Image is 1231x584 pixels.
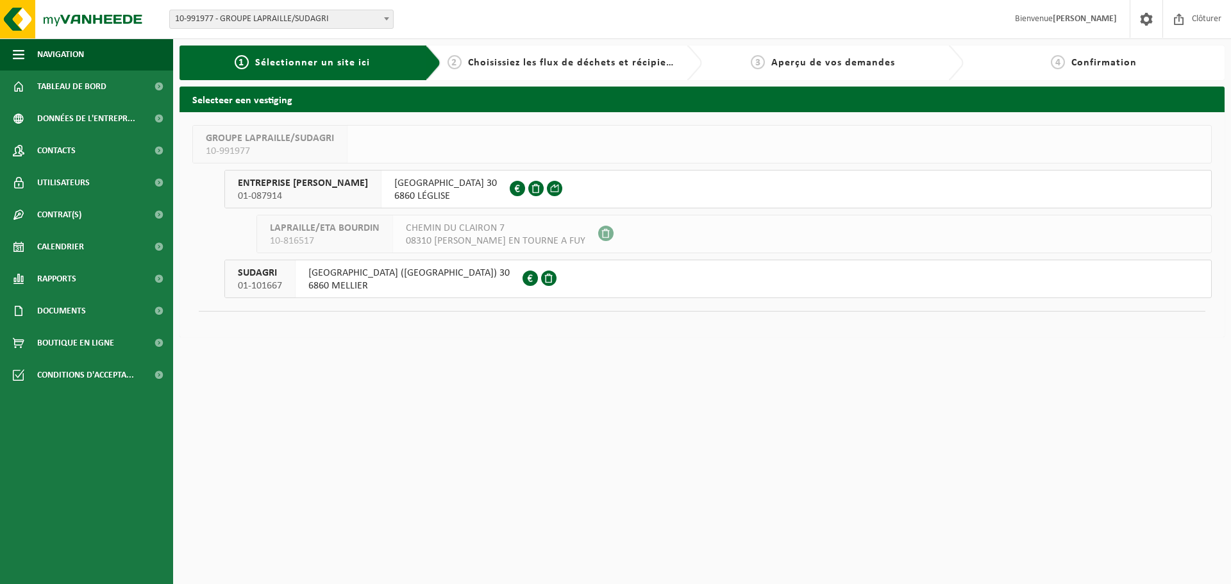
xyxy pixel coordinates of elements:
[37,103,135,135] span: Données de l'entrepr...
[1071,58,1137,68] span: Confirmation
[169,10,394,29] span: 10-991977 - GROUPE LAPRAILLE/SUDAGRI
[37,38,84,71] span: Navigation
[238,177,368,190] span: ENTREPRISE [PERSON_NAME]
[37,135,76,167] span: Contacts
[1051,55,1065,69] span: 4
[206,145,334,158] span: 10-991977
[270,222,380,235] span: LAPRAILLE/ETA BOURDIN
[235,55,249,69] span: 1
[448,55,462,69] span: 2
[180,87,1225,112] h2: Selecteer een vestiging
[751,55,765,69] span: 3
[37,295,86,327] span: Documents
[1053,14,1117,24] strong: [PERSON_NAME]
[37,359,134,391] span: Conditions d'accepta...
[255,58,370,68] span: Sélectionner un site ici
[308,267,510,279] span: [GEOGRAPHIC_DATA] ([GEOGRAPHIC_DATA]) 30
[394,190,497,203] span: 6860 LÉGLISE
[170,10,393,28] span: 10-991977 - GROUPE LAPRAILLE/SUDAGRI
[270,235,380,247] span: 10-816517
[37,199,81,231] span: Contrat(s)
[238,279,282,292] span: 01-101667
[224,260,1212,298] button: SUDAGRI 01-101667 [GEOGRAPHIC_DATA] ([GEOGRAPHIC_DATA]) 306860 MELLIER
[771,58,895,68] span: Aperçu de vos demandes
[238,190,368,203] span: 01-087914
[406,235,585,247] span: 08310 [PERSON_NAME] EN TOURNE A FUY
[37,167,90,199] span: Utilisateurs
[224,170,1212,208] button: ENTREPRISE [PERSON_NAME] 01-087914 [GEOGRAPHIC_DATA] 306860 LÉGLISE
[394,177,497,190] span: [GEOGRAPHIC_DATA] 30
[308,279,510,292] span: 6860 MELLIER
[406,222,585,235] span: CHEMIN DU CLAIRON 7
[37,263,76,295] span: Rapports
[37,71,106,103] span: Tableau de bord
[238,267,282,279] span: SUDAGRI
[37,231,84,263] span: Calendrier
[468,58,682,68] span: Choisissiez les flux de déchets et récipients
[37,327,114,359] span: Boutique en ligne
[206,132,334,145] span: GROUPE LAPRAILLE/SUDAGRI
